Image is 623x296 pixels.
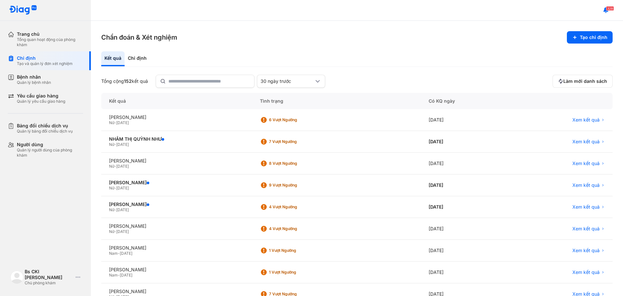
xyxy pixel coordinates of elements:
[269,183,321,188] div: 9 Vượt ngưỡng
[101,51,125,66] div: Kết quả
[421,153,510,174] div: [DATE]
[118,273,120,277] span: -
[17,142,83,148] div: Người dùng
[421,240,510,262] div: [DATE]
[252,93,421,109] div: Tình trạng
[109,289,244,294] div: [PERSON_NAME]
[572,161,600,166] span: Xem kết quả
[109,251,118,256] span: Nam
[17,148,83,158] div: Quản lý người dùng của phòng khám
[421,218,510,240] div: [DATE]
[269,248,321,253] div: 1 Vượt ngưỡng
[269,117,321,122] div: 6 Vượt ngưỡng
[109,136,244,142] div: NHÂM THỊ QUỲNH NHƯ
[269,270,321,275] div: 1 Vượt ngưỡng
[109,245,244,251] div: [PERSON_NAME]
[572,248,600,253] span: Xem kết quả
[269,226,321,231] div: 4 Vượt ngưỡng
[421,93,510,109] div: Có KQ ngày
[17,80,51,85] div: Quản lý bệnh nhân
[17,129,73,134] div: Quản lý bảng đối chiếu dịch vụ
[572,182,600,188] span: Xem kết quả
[109,158,244,164] div: [PERSON_NAME]
[17,74,51,80] div: Bệnh nhân
[572,117,600,123] span: Xem kết quả
[109,120,114,125] span: Nữ
[17,61,73,66] div: Tạo và quản lý đơn xét nghiệm
[116,120,129,125] span: [DATE]
[116,186,129,190] span: [DATE]
[109,201,244,207] div: [PERSON_NAME]
[109,186,114,190] span: Nữ
[120,251,132,256] span: [DATE]
[116,164,129,169] span: [DATE]
[118,251,120,256] span: -
[10,271,23,284] img: logo
[421,174,510,196] div: [DATE]
[17,55,73,61] div: Chỉ định
[572,226,600,232] span: Xem kết quả
[109,180,244,186] div: [PERSON_NAME]
[114,229,116,234] span: -
[109,142,114,147] span: Nữ
[101,93,252,109] div: Kết quả
[109,223,244,229] div: [PERSON_NAME]
[269,204,321,210] div: 4 Vượt ngưỡng
[124,78,132,84] span: 152
[25,280,73,286] div: Chủ phòng khám
[9,5,37,15] img: logo
[109,164,114,169] span: Nữ
[109,273,118,277] span: Nam
[572,139,600,145] span: Xem kết quả
[421,131,510,153] div: [DATE]
[17,37,83,47] div: Tổng quan hoạt động của phòng khám
[572,204,600,210] span: Xem kết quả
[269,161,321,166] div: 8 Vượt ngưỡng
[116,142,129,147] span: [DATE]
[114,186,116,190] span: -
[421,196,510,218] div: [DATE]
[116,229,129,234] span: [DATE]
[25,269,73,280] div: Bs CKI [PERSON_NAME]
[109,267,244,273] div: [PERSON_NAME]
[114,120,116,125] span: -
[17,123,73,129] div: Bảng đối chiếu dịch vụ
[116,207,129,212] span: [DATE]
[114,207,116,212] span: -
[563,78,607,84] span: Làm mới danh sách
[17,99,65,104] div: Quản lý yêu cầu giao hàng
[567,31,613,44] button: Tạo chỉ định
[114,142,116,147] span: -
[101,33,177,42] h3: Chẩn đoán & Xét nghiệm
[421,109,510,131] div: [DATE]
[125,51,150,66] div: Chỉ định
[606,6,614,11] span: 328
[269,139,321,144] div: 7 Vượt ngưỡng
[101,78,148,84] div: Tổng cộng kết quả
[17,93,65,99] div: Yêu cầu giao hàng
[114,164,116,169] span: -
[120,273,132,277] span: [DATE]
[17,31,83,37] div: Trang chủ
[553,75,613,88] button: Làm mới danh sách
[572,269,600,275] span: Xem kết quả
[261,78,314,84] div: 30 ngày trước
[109,229,114,234] span: Nữ
[109,207,114,212] span: Nữ
[109,114,244,120] div: [PERSON_NAME]
[421,262,510,283] div: [DATE]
